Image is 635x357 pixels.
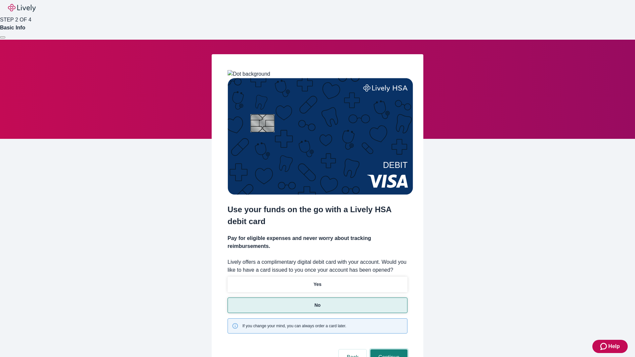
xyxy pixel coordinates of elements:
p: Yes [314,281,321,288]
button: Zendesk support iconHelp [592,340,628,353]
button: No [228,297,407,313]
span: Help [608,342,620,350]
h2: Use your funds on the go with a Lively HSA debit card [228,204,407,227]
label: Lively offers a complimentary digital debit card with your account. Would you like to have a card... [228,258,407,274]
img: Debit card [228,78,413,195]
img: Dot background [228,70,270,78]
img: Lively [8,4,36,12]
p: No [315,302,321,309]
svg: Zendesk support icon [600,342,608,350]
button: Yes [228,277,407,292]
h4: Pay for eligible expenses and never worry about tracking reimbursements. [228,234,407,250]
span: If you change your mind, you can always order a card later. [242,323,346,329]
